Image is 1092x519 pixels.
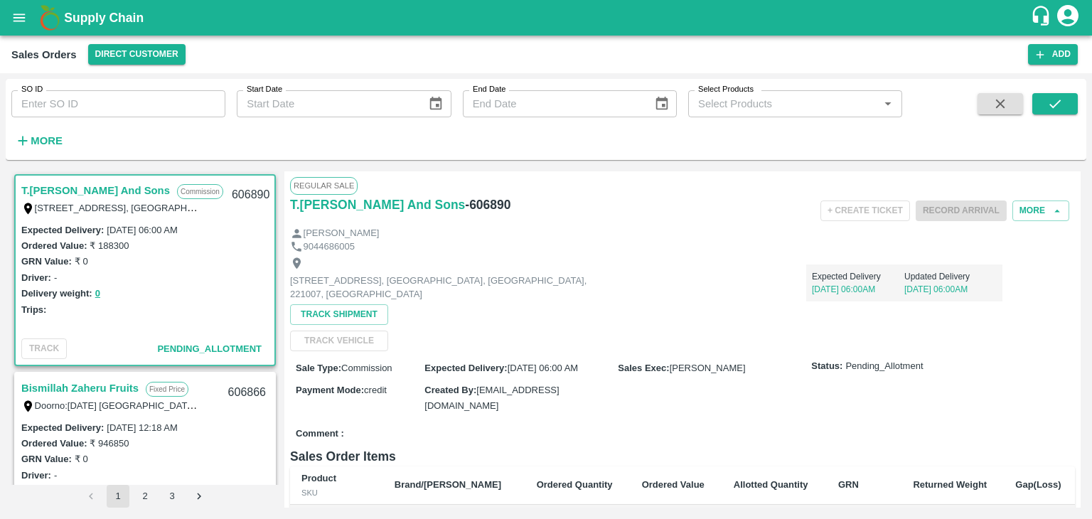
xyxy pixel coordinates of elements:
[95,483,100,500] button: 0
[54,470,57,481] label: -
[913,479,987,490] b: Returned Weight
[177,184,223,199] p: Commission
[161,485,183,508] button: Go to page 3
[77,485,213,508] nav: pagination navigation
[75,256,88,267] label: ₹ 0
[21,470,51,481] label: Driver:
[1012,200,1069,221] button: More
[95,286,100,302] button: 0
[35,202,466,213] label: [STREET_ADDRESS], [GEOGRAPHIC_DATA], [GEOGRAPHIC_DATA], 221007, [GEOGRAPHIC_DATA]
[648,90,675,117] button: Choose date
[1028,44,1078,65] button: Add
[904,283,997,296] p: [DATE] 06:00AM
[11,129,66,153] button: More
[424,385,559,411] span: [EMAIL_ADDRESS][DOMAIN_NAME]
[1030,5,1055,31] div: customer-support
[21,272,51,283] label: Driver:
[54,272,57,283] label: -
[296,363,341,373] label: Sale Type :
[88,44,186,65] button: Select DC
[734,479,808,490] b: Allotted Quantity
[364,385,387,395] span: credit
[395,479,501,490] b: Brand/[PERSON_NAME]
[304,227,380,240] p: [PERSON_NAME]
[188,485,210,508] button: Go to next page
[146,382,188,397] p: Fixed Price
[21,379,139,397] a: Bismillah Zaheru Fruits
[90,438,129,449] label: ₹ 946850
[21,454,72,464] label: GRN Value:
[21,438,87,449] label: Ordered Value:
[107,422,177,433] label: [DATE] 12:18 AM
[296,427,344,441] label: Comment :
[11,46,77,64] div: Sales Orders
[31,135,63,146] strong: More
[296,385,364,395] label: Payment Mode :
[341,363,392,373] span: Commission
[3,1,36,34] button: open drawer
[642,479,705,490] b: Ordered Value
[35,400,971,411] label: Doorno:[DATE] [GEOGRAPHIC_DATA] Kedareswarapet, Doorno:[DATE] [GEOGRAPHIC_DATA] [GEOGRAPHIC_DATA]...
[812,283,904,296] p: [DATE] 06:00AM
[698,84,754,95] label: Select Products
[21,181,170,200] a: T.[PERSON_NAME] And Sons
[290,304,388,325] button: Track Shipment
[36,4,64,32] img: logo
[424,385,476,395] label: Created By :
[301,486,372,499] div: SKU
[21,304,46,315] label: Trips:
[247,84,282,95] label: Start Date
[290,274,610,301] p: [STREET_ADDRESS], [GEOGRAPHIC_DATA], [GEOGRAPHIC_DATA], 221007, [GEOGRAPHIC_DATA]
[301,473,336,483] b: Product
[1055,3,1081,33] div: account of current user
[916,204,1007,215] span: Please dispatch the trip before ending
[304,240,355,254] p: 9044686005
[64,11,144,25] b: Supply Chain
[134,485,156,508] button: Go to page 2
[1015,479,1061,490] b: Gap(Loss)
[537,479,613,490] b: Ordered Quantity
[422,90,449,117] button: Choose date
[290,195,465,215] a: T.[PERSON_NAME] And Sons
[157,343,262,354] span: Pending_Allotment
[845,360,923,373] span: Pending_Allotment
[838,479,859,490] b: GRN
[21,288,92,299] label: Delivery weight:
[21,422,104,433] label: Expected Delivery :
[904,270,997,283] p: Updated Delivery
[237,90,417,117] input: Start Date
[21,256,72,267] label: GRN Value:
[21,84,43,95] label: SO ID
[508,363,578,373] span: [DATE] 06:00 AM
[290,177,358,194] span: Regular Sale
[107,225,177,235] label: [DATE] 06:00 AM
[879,95,897,113] button: Open
[21,240,87,251] label: Ordered Value:
[21,225,104,235] label: Expected Delivery :
[290,446,1075,466] h6: Sales Order Items
[107,485,129,508] button: page 1
[90,240,129,251] label: ₹ 188300
[473,84,505,95] label: End Date
[220,376,274,410] div: 606866
[811,360,842,373] label: Status:
[812,270,904,283] p: Expected Delivery
[424,363,507,373] label: Expected Delivery :
[618,363,669,373] label: Sales Exec :
[692,95,874,113] input: Select Products
[75,454,88,464] label: ₹ 0
[64,8,1030,28] a: Supply Chain
[670,363,746,373] span: [PERSON_NAME]
[463,90,643,117] input: End Date
[11,90,225,117] input: Enter SO ID
[223,178,278,212] div: 606890
[465,195,510,215] h6: - 606890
